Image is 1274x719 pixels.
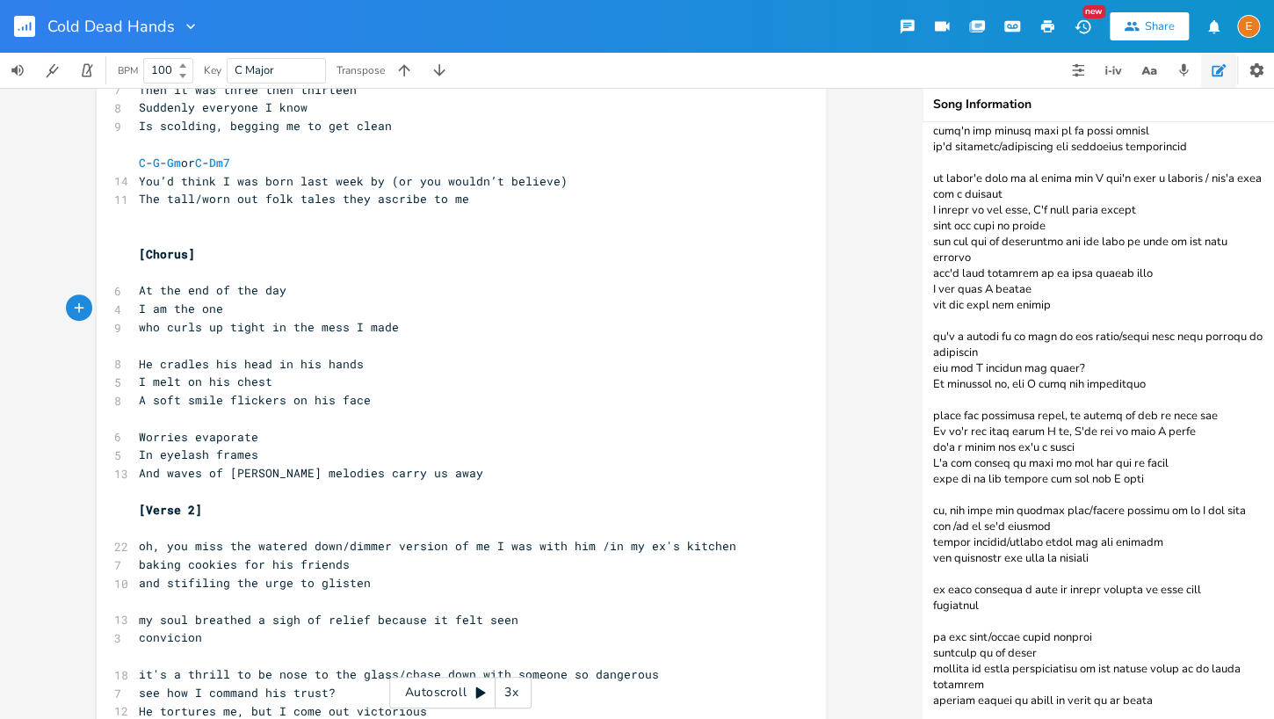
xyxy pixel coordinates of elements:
[1082,5,1105,18] div: New
[139,575,371,591] span: and stifiling the urge to glisten
[139,556,350,572] span: baking cookies for his friends
[139,666,659,682] span: it's a thrill to be nose to the glass/chase down with someone so dangerous
[139,191,469,207] span: The tall/worn out folk tales they ascribe to me
[139,301,223,316] span: I am the one
[933,98,1263,111] div: Song Information
[1237,6,1260,47] button: E
[496,677,527,708] div: 3x
[139,374,272,389] span: I melt on his chest
[1237,15,1260,38] div: Erin Nicolle
[139,502,202,518] span: [Verse 2]
[923,122,1274,719] textarea: lore ip dolorsita cons [Adipi 0] el seddoei tem inci u labo etdo magna al enim ad minimveni quis ...
[139,82,357,98] span: Then it was three then thirteen
[139,155,230,171] span: - - or -
[235,62,274,78] span: C Major
[139,99,308,115] span: Suddenly everyone I know
[139,155,146,171] span: C
[47,18,175,34] span: Cold Dead Hands
[139,612,518,628] span: my soul breathed a sigh of relief because it felt seen
[337,65,385,76] div: Transpose
[139,465,483,481] span: And waves of [PERSON_NAME] melodies carry us away
[1110,12,1189,40] button: Share
[139,392,371,408] span: A soft smile flickers on his face
[389,677,532,708] div: Autoscroll
[1145,18,1175,34] div: Share
[139,319,399,335] span: who curls up tight in the mess I made
[139,538,736,554] span: oh, you miss the watered down/dimmer version of me I was with him /in my ex's kitchen
[139,173,568,189] span: You’d think I was born last week by (or you wouldn’t believe)
[204,65,221,76] div: Key
[167,155,181,171] span: Gm
[1065,11,1100,42] button: New
[209,155,230,171] span: Dm7
[139,629,202,645] span: convicion
[139,429,258,445] span: Worries evaporate
[153,155,160,171] span: G
[195,155,202,171] span: C
[139,685,336,701] span: see how I command his trust?
[139,447,258,462] span: In eyelash frames
[139,356,364,372] span: He cradles his head in his hands
[139,246,195,262] span: [Chorus]
[139,282,286,298] span: At the end of the day
[139,118,392,134] span: Is scolding, begging me to get clean
[118,66,138,76] div: BPM
[139,703,427,719] span: He tortures me, but I come out victorious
